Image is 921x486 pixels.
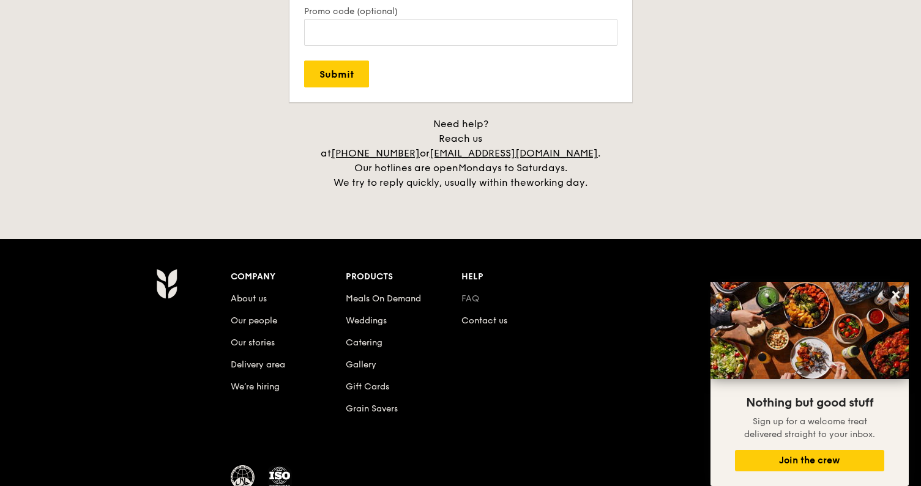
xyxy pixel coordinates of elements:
a: Weddings [346,315,387,326]
a: We’re hiring [231,381,280,392]
a: Our people [231,315,277,326]
input: Submit [304,61,369,87]
img: AYc88T3wAAAABJRU5ErkJggg== [156,268,177,299]
a: Contact us [461,315,507,326]
a: FAQ [461,293,479,304]
a: Meals On Demand [346,293,421,304]
a: Gift Cards [346,381,389,392]
a: [PHONE_NUMBER] [331,147,420,159]
div: Need help? Reach us at or . Our hotlines are open We try to reply quickly, usually within the [308,117,614,190]
a: Gallery [346,359,376,370]
span: Mondays to Saturdays. [458,162,567,174]
a: Grain Savers [346,403,398,414]
div: Help [461,268,577,285]
span: Nothing but good stuff [746,396,873,410]
span: Sign up for a welcome treat delivered straight to your inbox. [744,416,875,440]
a: Catering [346,337,382,348]
div: Company [231,268,346,285]
a: About us [231,293,267,304]
span: working day. [526,177,587,188]
a: Our stories [231,337,275,348]
label: Promo code (optional) [304,6,617,17]
div: Products [346,268,461,285]
a: [EMAIL_ADDRESS][DOMAIN_NAME] [430,147,598,159]
a: Delivery area [231,359,285,370]
button: Close [886,285,906,304]
img: DSC07876-Edit02-Large.jpeg [710,282,909,379]
button: Join the crew [735,450,884,471]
